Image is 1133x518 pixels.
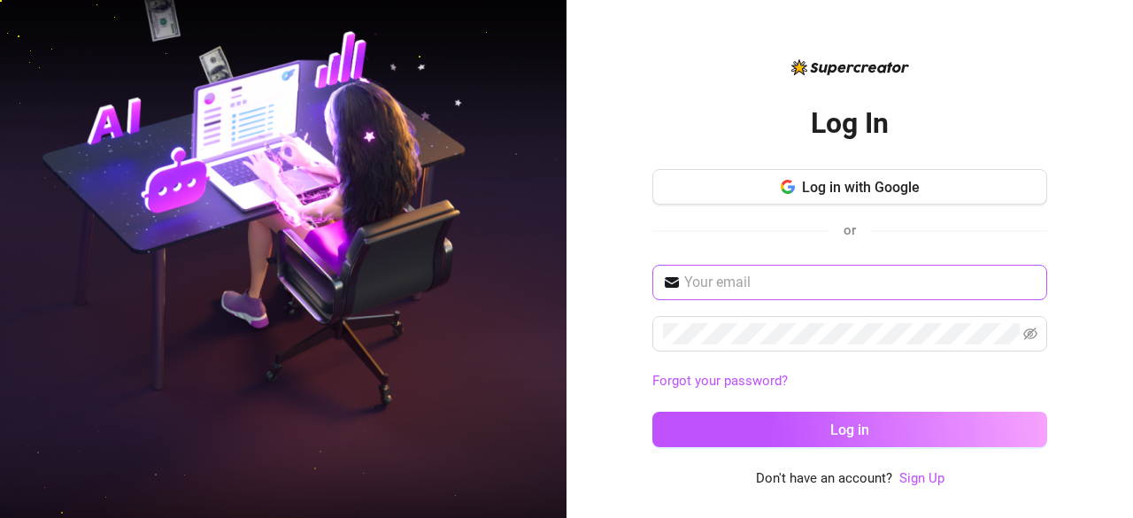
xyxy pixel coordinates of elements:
span: Log in [830,421,869,438]
span: eye-invisible [1023,327,1037,341]
span: Don't have an account? [756,468,892,490]
a: Sign Up [899,470,944,486]
a: Forgot your password? [652,371,1047,392]
img: logo-BBDzfeDw.svg [791,59,909,75]
a: Sign Up [899,468,944,490]
input: Your email [684,272,1037,293]
span: or [844,222,856,238]
span: Log in with Google [802,179,920,196]
button: Log in [652,412,1047,447]
a: Forgot your password? [652,373,788,389]
button: Log in with Google [652,169,1047,205]
h2: Log In [811,105,889,142]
